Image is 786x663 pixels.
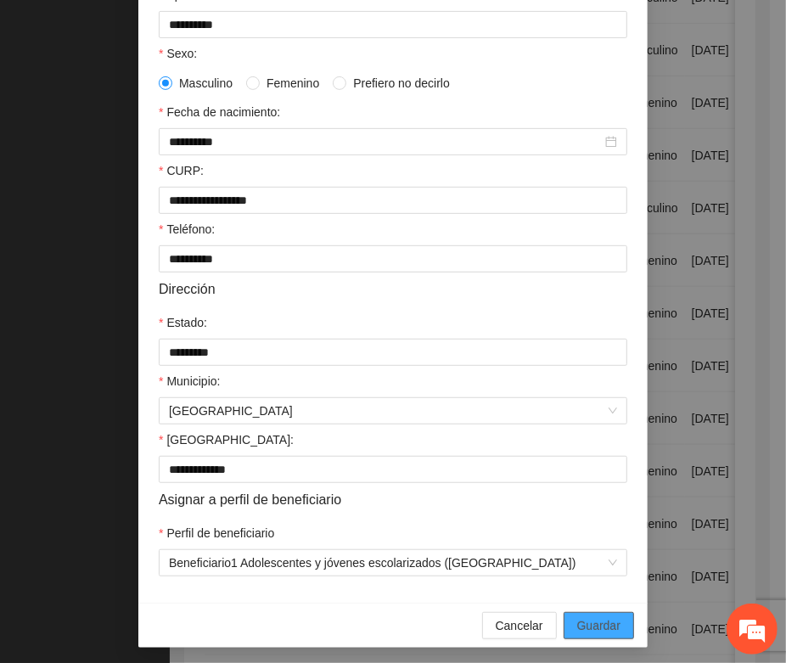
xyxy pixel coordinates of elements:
[169,398,617,424] span: Chihuahua
[172,74,239,93] span: Masculino
[496,616,543,635] span: Cancelar
[260,74,326,93] span: Femenino
[159,161,204,180] label: CURP:
[159,339,627,366] input: Estado:
[159,11,627,38] input: Apellido 2:
[159,220,215,239] label: Teléfono:
[159,278,216,300] span: Dirección
[159,245,627,273] input: Teléfono:
[159,313,207,332] label: Estado:
[159,430,294,449] label: Colonia:
[346,74,457,93] span: Prefiero no decirlo
[159,524,274,542] label: Perfil de beneficiario
[159,44,197,63] label: Sexo:
[169,550,617,576] span: Beneficiario1 Adolescentes y jóvenes escolarizados (Chihuahua)
[564,612,634,639] button: Guardar
[159,489,341,510] span: Asignar a perfil de beneficiario
[98,227,234,398] span: Estamos en línea.
[159,187,627,214] input: CURP:
[482,612,557,639] button: Cancelar
[159,372,220,390] label: Municipio:
[8,464,323,523] textarea: Escriba su mensaje y pulse “Intro”
[169,132,602,151] input: Fecha de nacimiento:
[88,87,285,109] div: Chatee con nosotros ahora
[577,616,620,635] span: Guardar
[159,103,280,121] label: Fecha de nacimiento:
[278,8,319,49] div: Minimizar ventana de chat en vivo
[159,456,627,483] input: Colonia:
